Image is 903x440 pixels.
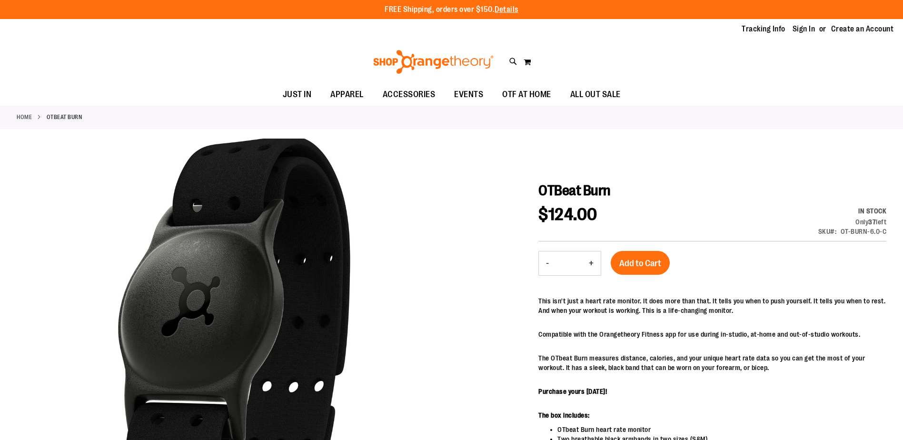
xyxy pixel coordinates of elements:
a: Details [495,5,518,14]
span: $124.00 [538,205,597,224]
div: OT-BURN-6.0-C [841,227,887,236]
span: APPAREL [330,84,364,105]
b: The box includes: [538,411,590,419]
p: Compatible with the Orangetheory Fitness app for use during in-studio, at-home and out-of-studio ... [538,330,886,339]
a: Home [17,113,32,121]
a: Create an Account [831,24,894,34]
span: JUST IN [283,84,312,105]
input: Product quantity [556,252,582,275]
button: Increase product quantity [582,251,601,275]
span: OTBeat Burn [538,182,611,199]
a: Sign In [793,24,815,34]
div: Only 37 left [818,217,887,227]
button: Decrease product quantity [539,251,556,275]
a: Tracking Info [742,24,785,34]
strong: OTBeat Burn [47,113,82,121]
span: In stock [858,207,886,215]
span: EVENTS [454,84,483,105]
span: ALL OUT SALE [570,84,621,105]
img: Shop Orangetheory [372,50,495,74]
div: Availability [818,206,887,216]
p: FREE Shipping, orders over $150. [385,4,518,15]
span: Add to Cart [619,258,661,269]
span: ACCESSORIES [383,84,436,105]
b: Purchase yours [DATE]! [538,388,607,395]
strong: 37 [868,218,876,226]
strong: SKU [818,228,837,235]
button: Add to Cart [611,251,670,275]
p: This isn't just a heart rate monitor. It does more than that. It tells you when to push yourself.... [538,296,886,315]
li: OTbeat Burn heart rate monitor [557,425,886,434]
span: OTF AT HOME [502,84,551,105]
p: The OTbeat Burn measures distance, calories, and your unique heart rate data so you can get the m... [538,353,886,372]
